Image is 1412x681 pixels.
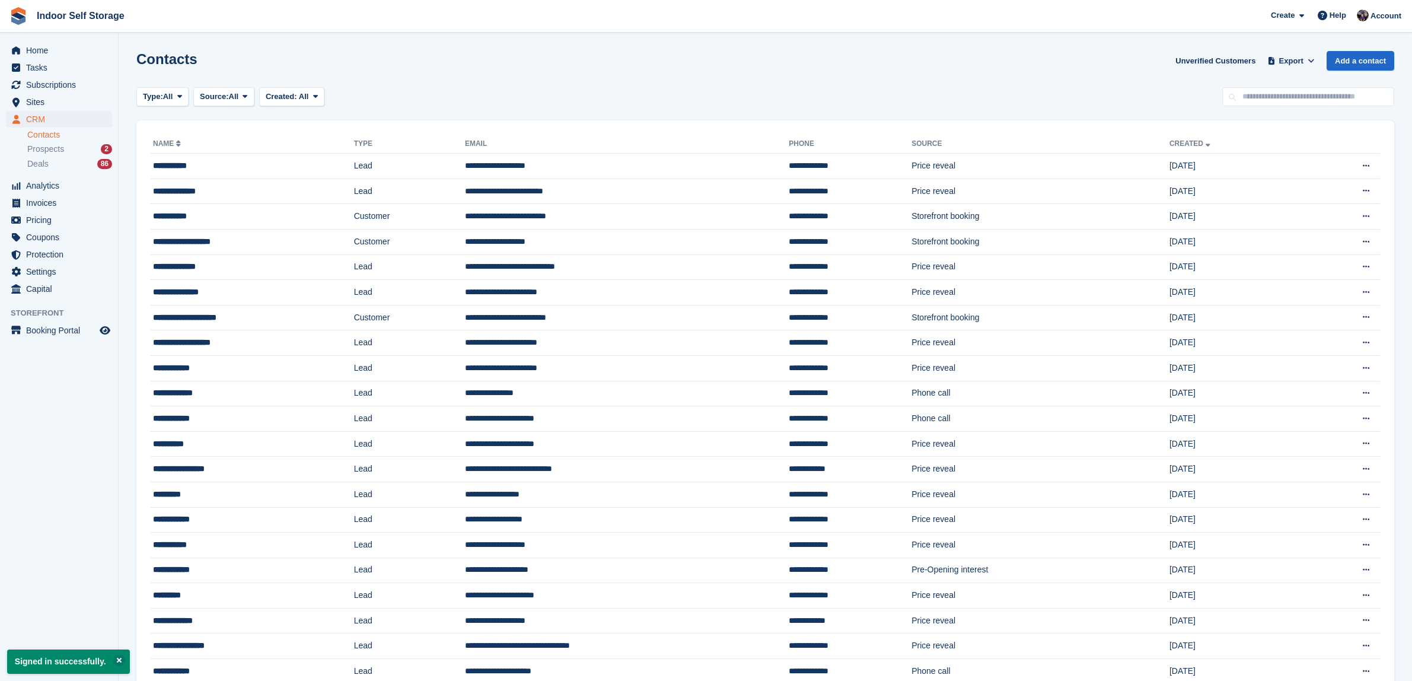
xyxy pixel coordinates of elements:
[193,87,254,107] button: Source: All
[7,650,130,674] p: Signed in successfully.
[911,154,1169,179] td: Price reveal
[1169,204,1303,230] td: [DATE]
[1169,533,1303,558] td: [DATE]
[1169,179,1303,204] td: [DATE]
[911,280,1169,306] td: Price reveal
[911,305,1169,330] td: Storefront booking
[6,77,112,93] a: menu
[354,608,465,634] td: Lead
[911,406,1169,432] td: Phone call
[259,87,324,107] button: Created: All
[1169,431,1303,457] td: [DATE]
[299,92,309,101] span: All
[911,457,1169,482] td: Price reveal
[1169,254,1303,280] td: [DATE]
[26,195,97,211] span: Invoices
[1370,10,1401,22] span: Account
[98,323,112,338] a: Preview store
[9,7,27,25] img: stora-icon-8386f47178a22dfd0bd8f6a31ec36ba5ce8667c1dd55bd0f319d3a0aa187defe.svg
[911,583,1169,609] td: Price reveal
[354,330,465,356] td: Lead
[911,204,1169,230] td: Storefront booking
[200,91,228,103] span: Source:
[354,381,465,406] td: Lead
[354,457,465,482] td: Lead
[911,558,1169,583] td: Pre-Opening interest
[354,204,465,230] td: Customer
[911,634,1169,659] td: Price reveal
[6,111,112,128] a: menu
[354,533,465,558] td: Lead
[26,246,97,263] span: Protection
[6,263,112,280] a: menu
[354,431,465,457] td: Lead
[354,406,465,432] td: Lead
[6,246,112,263] a: menu
[163,91,173,103] span: All
[1169,482,1303,507] td: [DATE]
[354,135,465,154] th: Type
[32,6,129,26] a: Indoor Self Storage
[136,51,197,67] h1: Contacts
[1169,608,1303,634] td: [DATE]
[97,159,112,169] div: 86
[26,281,97,297] span: Capital
[789,135,911,154] th: Phone
[354,355,465,381] td: Lead
[1169,154,1303,179] td: [DATE]
[911,608,1169,634] td: Price reveal
[26,177,97,194] span: Analytics
[6,322,112,339] a: menu
[6,59,112,76] a: menu
[1169,457,1303,482] td: [DATE]
[1169,355,1303,381] td: [DATE]
[1169,634,1303,659] td: [DATE]
[1169,558,1303,583] td: [DATE]
[136,87,189,107] button: Type: All
[354,154,465,179] td: Lead
[27,143,112,155] a: Prospects 2
[911,179,1169,204] td: Price reveal
[266,92,297,101] span: Created:
[26,229,97,246] span: Coupons
[101,144,112,154] div: 2
[26,77,97,93] span: Subscriptions
[354,305,465,330] td: Customer
[1271,9,1295,21] span: Create
[354,229,465,254] td: Customer
[1327,51,1394,71] a: Add a contact
[911,482,1169,507] td: Price reveal
[911,533,1169,558] td: Price reveal
[1169,305,1303,330] td: [DATE]
[911,381,1169,406] td: Phone call
[354,179,465,204] td: Lead
[1330,9,1346,21] span: Help
[27,158,112,170] a: Deals 86
[1169,330,1303,356] td: [DATE]
[1169,583,1303,609] td: [DATE]
[911,254,1169,280] td: Price reveal
[143,91,163,103] span: Type:
[354,280,465,306] td: Lead
[1169,507,1303,533] td: [DATE]
[1169,381,1303,406] td: [DATE]
[1265,51,1317,71] button: Export
[26,111,97,128] span: CRM
[1169,280,1303,306] td: [DATE]
[27,158,49,170] span: Deals
[26,212,97,228] span: Pricing
[229,91,239,103] span: All
[6,229,112,246] a: menu
[911,507,1169,533] td: Price reveal
[27,144,64,155] span: Prospects
[911,431,1169,457] td: Price reveal
[26,59,97,76] span: Tasks
[1169,406,1303,432] td: [DATE]
[911,135,1169,154] th: Source
[354,634,465,659] td: Lead
[6,42,112,59] a: menu
[27,129,112,141] a: Contacts
[354,507,465,533] td: Lead
[911,229,1169,254] td: Storefront booking
[6,94,112,110] a: menu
